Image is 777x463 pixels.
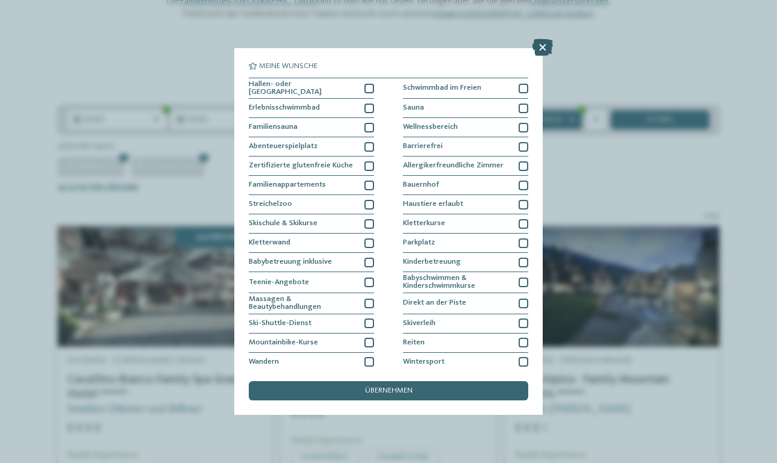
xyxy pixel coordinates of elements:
[403,320,435,328] span: Skiverleih
[259,63,317,70] span: Meine Wünsche
[403,220,445,228] span: Kletterkurse
[403,104,424,112] span: Sauna
[403,84,481,92] span: Schwimmbad im Freien
[249,123,298,131] span: Familiensauna
[403,181,439,189] span: Bauernhof
[249,296,357,311] span: Massagen & Beautybehandlungen
[249,320,311,328] span: Ski-Shuttle-Dienst
[403,299,466,307] span: Direkt an der Piste
[249,81,357,96] span: Hallen- oder [GEOGRAPHIC_DATA]
[365,387,413,395] span: übernehmen
[403,339,425,347] span: Reiten
[249,200,292,208] span: Streichelzoo
[249,162,353,170] span: Zertifizierte glutenfreie Küche
[249,358,279,366] span: Wandern
[403,275,511,290] span: Babyschwimmen & Kinderschwimmkurse
[249,239,290,247] span: Kletterwand
[249,143,317,151] span: Abenteuerspielplatz
[403,143,443,151] span: Barrierefrei
[403,258,461,266] span: Kinderbetreuung
[403,123,458,131] span: Wellnessbereich
[403,239,435,247] span: Parkplatz
[249,181,326,189] span: Familienappartements
[249,104,320,112] span: Erlebnisschwimmbad
[249,220,317,228] span: Skischule & Skikurse
[403,358,445,366] span: Wintersport
[249,339,318,347] span: Mountainbike-Kurse
[249,279,309,287] span: Teenie-Angebote
[249,258,332,266] span: Babybetreuung inklusive
[403,162,504,170] span: Allergikerfreundliche Zimmer
[403,200,463,208] span: Haustiere erlaubt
